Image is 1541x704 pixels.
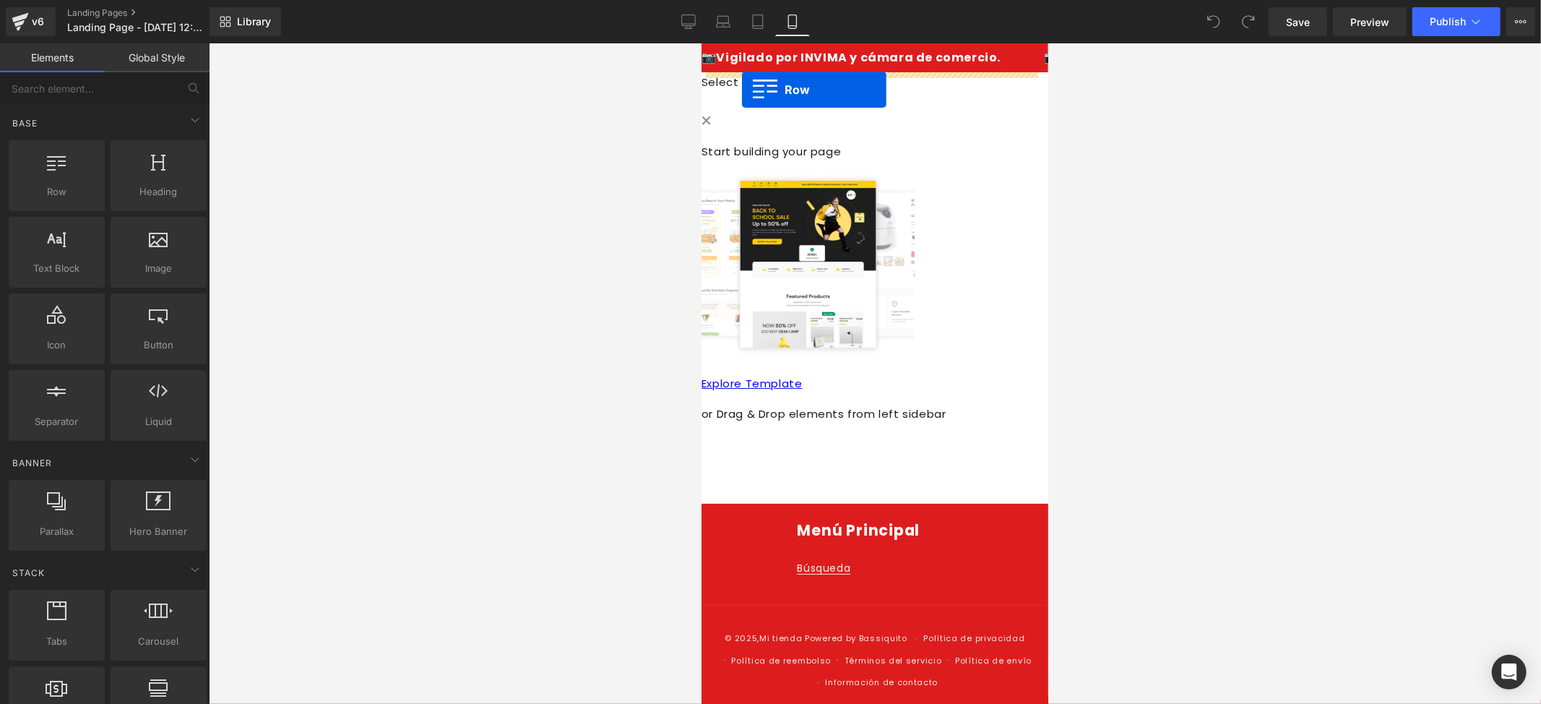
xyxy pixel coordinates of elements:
[210,7,281,36] a: New Library
[115,414,202,429] span: Liquid
[115,184,202,199] span: Heading
[671,7,706,36] a: Desktop
[29,12,47,31] div: v6
[6,7,56,36] a: v6
[30,606,129,629] a: Política de reembolso
[1350,14,1389,30] span: Preview
[67,7,233,19] a: Landing Pages
[115,524,202,539] span: Hero Banner
[741,7,775,36] a: Tablet
[23,589,100,601] small: © 2025,
[13,634,100,649] span: Tabs
[13,414,100,429] span: Separator
[706,7,741,36] a: Laptop
[11,566,46,580] span: Stack
[13,261,100,276] span: Text Block
[105,43,210,72] a: Global Style
[1199,7,1228,36] button: Undo
[1412,7,1501,36] button: Publish
[96,478,251,497] h2: Menú Principal
[13,524,100,539] span: Parallax
[67,22,206,33] span: Landing Page - [DATE] 12:42:49
[143,606,241,629] a: Términos del servicio
[124,628,236,651] a: Información de contacto
[1333,7,1407,36] a: Preview
[11,116,39,130] span: Base
[1234,7,1263,36] button: Redo
[1286,14,1310,30] span: Save
[334,9,633,20] p: 📷Vigilado por INVIMA y cámara de comercio.
[115,634,202,649] span: Carousel
[115,338,202,353] span: Button
[58,589,100,601] a: Mi tienda
[115,261,202,276] span: Image
[1506,7,1535,36] button: More
[222,584,323,606] a: Política de privacidad
[254,606,330,629] a: Política de envío
[1492,655,1527,690] div: Open Intercom Messenger
[775,7,810,36] a: Mobile
[11,456,53,470] span: Banner
[96,511,150,540] a: Búsqueda
[1430,16,1466,27] span: Publish
[13,338,100,353] span: Icon
[103,589,206,601] small: Powered by Bassiquito
[237,15,271,28] span: Library
[13,184,100,199] span: Row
